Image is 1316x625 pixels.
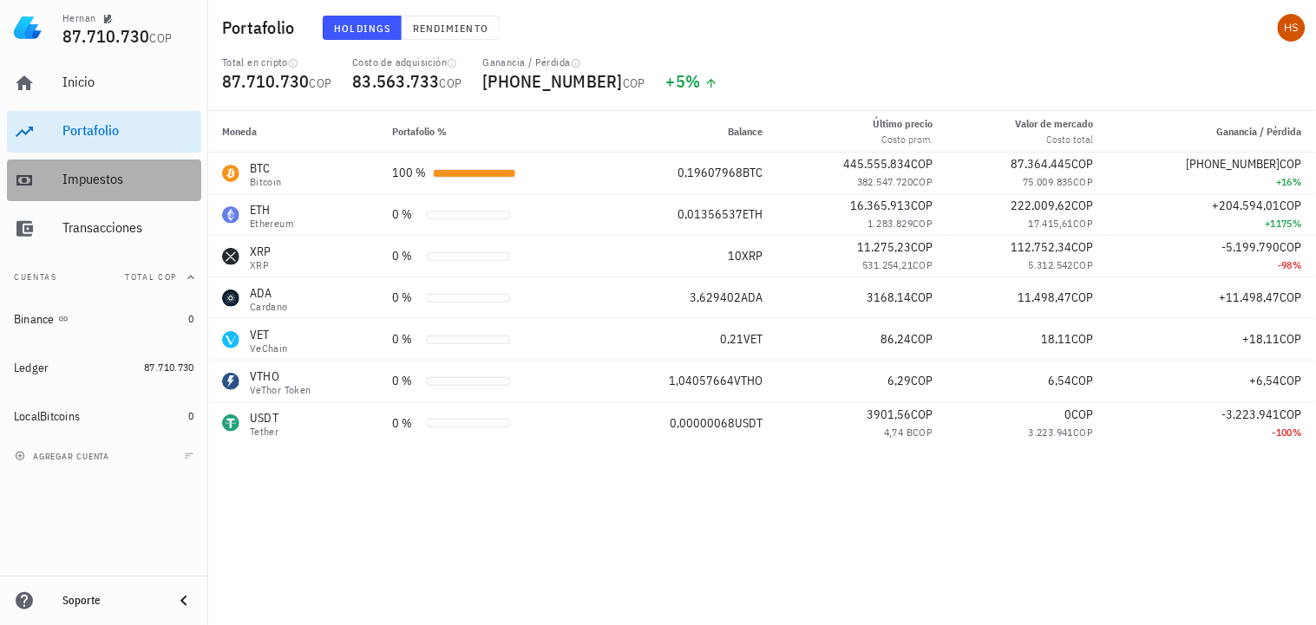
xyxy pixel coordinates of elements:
[1217,125,1302,138] span: Ganancia / Pérdida
[1073,258,1093,271] span: COP
[222,55,331,69] div: Total en cripto
[1018,290,1072,305] span: 11.498,47
[310,75,332,91] span: COP
[250,218,293,229] div: Ethereum
[1065,407,1072,422] span: 0
[874,116,933,132] div: Último precio
[62,11,95,25] div: Hernan
[250,409,278,426] div: USDT
[913,175,933,188] span: COP
[1220,290,1280,305] span: +11.498,47
[1042,331,1072,347] span: 18,11
[1029,258,1074,271] span: 5.312.542
[7,160,201,201] a: Impuestos
[392,205,420,224] div: 0 %
[189,409,194,422] span: 0
[741,290,763,305] span: ADA
[912,290,933,305] span: COP
[14,361,49,375] div: Ledger
[1072,331,1094,347] span: COP
[1280,198,1302,213] span: COP
[1280,156,1302,172] span: COP
[844,156,912,172] span: 445.555.834
[669,373,734,388] span: 1,04057664
[851,198,912,213] span: 16.365.913
[599,111,776,153] th: Balance: Sin ordenar. Pulse para ordenar de forma ascendente.
[222,69,310,93] span: 87.710.730
[1280,331,1302,347] span: COP
[1293,258,1302,271] span: %
[858,239,912,255] span: 11.275,23
[250,368,311,385] div: VTHO
[392,125,447,138] span: Portafolio %
[189,312,194,325] span: 0
[1122,215,1302,232] div: +1175
[1016,116,1094,132] div: Valor de mercado
[483,55,645,69] div: Ganancia / Pérdida
[1250,373,1280,388] span: +6,54
[392,330,420,348] div: 0 %
[1122,424,1302,441] div: -100
[14,409,80,424] div: LocalBitcoins
[352,55,462,69] div: Costo de adquisición
[857,175,913,188] span: 382.547.720
[884,426,913,439] span: 4,74 B
[412,22,488,35] span: Rendimiento
[10,447,117,465] button: agregar cuenta
[208,111,378,153] th: Moneda
[250,260,272,270] div: XRP
[222,331,239,348] div: VET-icon
[1023,175,1073,188] span: 75.009.835
[678,165,743,180] span: 0,19607968
[912,156,933,172] span: COP
[7,62,201,104] a: Inicio
[720,331,743,347] span: 0,21
[402,16,500,40] button: Rendimiento
[392,414,420,433] div: 0 %
[862,258,913,271] span: 531.254,21
[352,69,440,93] span: 83.563.733
[912,239,933,255] span: COP
[1243,331,1280,347] span: +18,11
[623,75,645,91] span: COP
[250,284,288,302] div: ADA
[250,177,282,187] div: Bitcoin
[1122,173,1302,191] div: +16
[392,289,420,307] div: 0 %
[222,414,239,432] div: USDT-icon
[1072,156,1094,172] span: COP
[378,111,599,153] th: Portafolio %: Sin ordenar. Pulse para ordenar de forma ascendente.
[1016,132,1094,147] div: Costo total
[728,125,763,138] span: Balance
[1012,239,1072,255] span: 112.752,34
[62,171,194,187] div: Impuestos
[250,385,311,395] div: VeThor Token
[222,206,239,224] div: ETH-icon
[392,164,426,182] div: 100 %
[1293,217,1302,230] span: %
[912,407,933,422] span: COP
[666,73,718,90] div: +5
[1072,407,1094,422] span: COP
[868,290,912,305] span: 3168,14
[685,69,700,93] span: %
[1073,426,1093,439] span: COP
[250,201,293,218] div: ETH
[392,372,420,390] div: 0 %
[250,326,288,343] div: VET
[7,395,201,437] a: LocalBitcoins 0
[728,248,742,264] span: 10
[1072,290,1094,305] span: COP
[734,373,763,388] span: VTHO
[742,248,763,264] span: XRP
[1280,373,1302,388] span: COP
[334,22,391,35] span: Holdings
[7,298,201,340] a: Binance 0
[18,451,109,462] span: agregar cuenta
[222,14,302,42] h1: Portafolio
[250,302,288,312] div: Cardano
[1222,239,1280,255] span: -5.199.790
[868,217,913,230] span: 1.283.829
[250,343,288,354] div: VeChain
[222,248,239,265] div: XRP-icon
